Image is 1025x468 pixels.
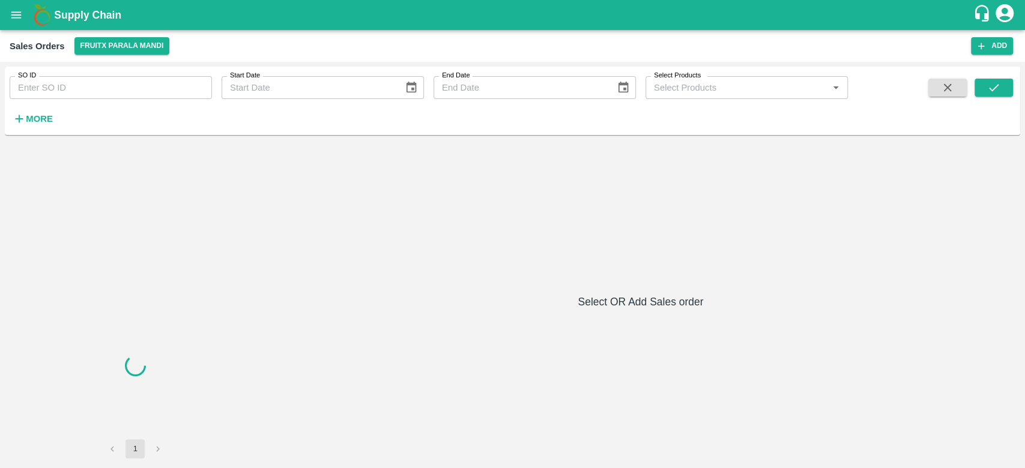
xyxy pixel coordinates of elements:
button: Choose date [400,76,423,99]
button: open drawer [2,1,30,29]
b: Supply Chain [54,9,121,21]
img: logo [30,3,54,27]
button: Add [971,37,1013,55]
label: Select Products [654,71,701,80]
div: Sales Orders [10,38,65,54]
input: Enter SO ID [10,76,212,99]
label: Start Date [230,71,260,80]
button: Select DC [74,37,170,55]
strong: More [26,114,53,124]
div: account of current user [994,2,1015,28]
nav: pagination navigation [101,439,169,458]
label: SO ID [18,71,36,80]
button: More [10,109,56,129]
button: page 1 [125,439,145,458]
input: Start Date [222,76,395,99]
button: Open [828,80,844,95]
div: customer-support [973,4,994,26]
input: End Date [434,76,607,99]
label: End Date [442,71,470,80]
a: Supply Chain [54,7,973,23]
button: Choose date [612,76,635,99]
input: Select Products [649,80,824,95]
h6: Select OR Add Sales order [266,293,1015,310]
